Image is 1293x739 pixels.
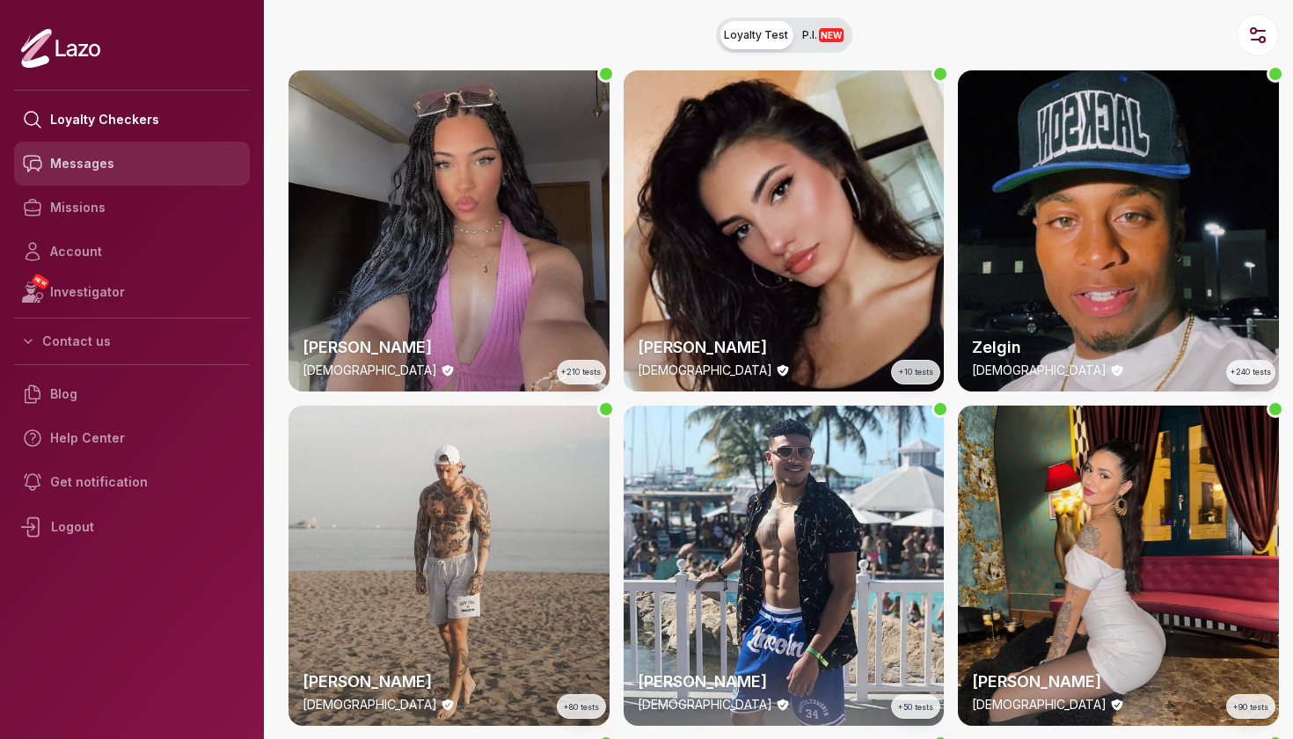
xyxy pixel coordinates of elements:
h2: [PERSON_NAME] [972,669,1265,694]
a: Account [14,230,250,274]
p: [DEMOGRAPHIC_DATA] [972,696,1107,713]
span: +80 tests [564,701,599,713]
a: Help Center [14,416,250,460]
span: +240 tests [1231,366,1271,378]
span: NEW [31,273,50,290]
a: Loyalty Checkers [14,98,250,142]
a: thumbchecker[PERSON_NAME][DEMOGRAPHIC_DATA]+80 tests [289,406,610,727]
img: checker [289,406,610,727]
span: P.I. [802,28,844,42]
a: Missions [14,186,250,230]
img: checker [289,70,610,391]
a: Messages [14,142,250,186]
a: thumbcheckerZelgin[DEMOGRAPHIC_DATA]+240 tests [958,70,1279,391]
span: Loyalty Test [724,28,788,42]
button: Contact us [14,326,250,357]
a: thumbchecker[PERSON_NAME][DEMOGRAPHIC_DATA]+10 tests [624,70,945,391]
img: checker [958,406,1279,727]
a: thumbchecker[PERSON_NAME][DEMOGRAPHIC_DATA]+210 tests [289,70,610,391]
span: +50 tests [898,701,933,713]
img: checker [624,70,945,391]
a: thumbchecker[PERSON_NAME][DEMOGRAPHIC_DATA]+50 tests [624,406,945,727]
h2: [PERSON_NAME] [303,669,595,694]
p: [DEMOGRAPHIC_DATA] [638,362,772,379]
div: Logout [14,504,250,550]
span: +90 tests [1233,701,1268,713]
p: [DEMOGRAPHIC_DATA] [972,362,1107,379]
h2: [PERSON_NAME] [638,669,931,694]
img: checker [624,406,945,727]
a: NEWInvestigator [14,274,250,311]
span: +210 tests [561,366,601,378]
p: [DEMOGRAPHIC_DATA] [303,362,437,379]
h2: Zelgin [972,335,1265,360]
a: Get notification [14,460,250,504]
a: thumbchecker[PERSON_NAME][DEMOGRAPHIC_DATA]+90 tests [958,406,1279,727]
span: NEW [819,28,844,42]
p: [DEMOGRAPHIC_DATA] [638,696,772,713]
p: [DEMOGRAPHIC_DATA] [303,696,437,713]
img: checker [958,70,1279,391]
a: Blog [14,372,250,416]
h2: [PERSON_NAME] [638,335,931,360]
span: +10 tests [899,366,933,378]
h2: [PERSON_NAME] [303,335,595,360]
